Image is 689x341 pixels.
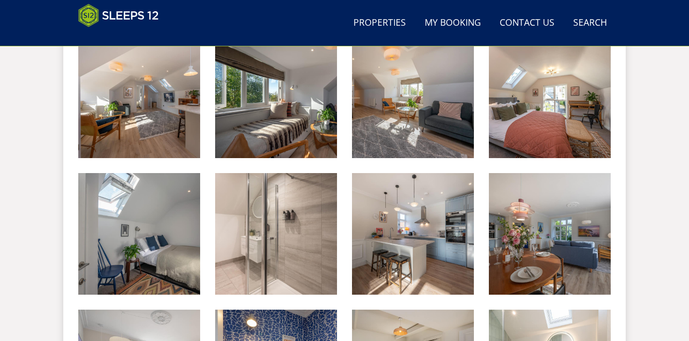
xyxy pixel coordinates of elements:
img: Cowslip Manor - Cowbane Cottage: Main Bathroom [215,173,337,295]
img: Cowslip Manor - Cowberry Cottage: A crisp and fresh modern kitchen [352,173,474,295]
a: My Booking [421,13,485,34]
img: Cowslip Manor - Cowbane Cottage: The open plan living space has views over the fields [78,36,200,158]
a: Properties [350,13,410,34]
img: Cowslip Manor - Cowbane Cottage: Bedroom 6 has a double bed [489,36,611,158]
a: Contact Us [496,13,558,34]
img: Sleeps 12 [78,4,159,27]
img: Cowslip Manor - Cowbane Cottage: Bedroom 7 has a double bed [78,173,200,295]
img: Cowslip Manor - Cowbane Cottage: The open plan living space has views over the field which also h... [215,36,337,158]
img: Cowslip Manor - Cowbane Cottage has a chic and stylish kitchen [352,36,474,158]
img: Cowslip Manor - Cowberry Cottage: The open plan kitchen/dining/living room [489,173,611,295]
a: Search [569,13,611,34]
iframe: Customer reviews powered by Trustpilot [74,33,172,41]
